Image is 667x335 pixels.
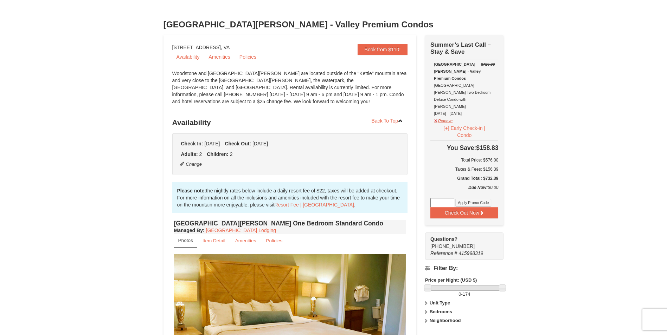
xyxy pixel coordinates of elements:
h3: [GEOGRAPHIC_DATA][PERSON_NAME] - Valley Premium Condos [163,18,504,32]
span: [PHONE_NUMBER] [430,236,491,249]
small: Policies [266,238,282,243]
button: Apply Promo Code [455,199,491,206]
a: Policies [235,52,261,62]
span: [DATE] [204,141,220,146]
strong: Due Now: [468,185,488,190]
strong: Please note: [177,188,206,193]
span: Managed By [174,228,203,233]
strong: Adults: [181,151,198,157]
a: Photos [174,234,197,248]
strong: Bedrooms [430,309,452,314]
button: [+] Early Check-in | Condo [434,124,495,139]
button: Change [179,160,203,168]
strong: Check Out: [225,141,251,146]
h4: Filter By: [425,265,504,271]
strong: Check In: [181,141,203,146]
strong: Questions? [430,236,457,242]
button: Check Out Now [430,207,498,218]
a: Back To Top [367,116,408,126]
strong: [GEOGRAPHIC_DATA][PERSON_NAME] - Valley Premium Condos [434,62,481,80]
small: Photos [178,238,193,243]
div: Taxes & Fees: $156.39 [430,166,498,173]
span: [DATE] [252,141,268,146]
strong: : [174,228,205,233]
strong: Unit Type [430,300,450,306]
h4: $158.83 [430,144,498,151]
div: the nightly rates below include a daily resort fee of $22, taxes will be added at checkout. For m... [172,182,408,213]
button: Remove [434,116,453,124]
span: 0 [458,291,461,297]
h4: [GEOGRAPHIC_DATA][PERSON_NAME] One Bedroom Standard Condo [174,220,406,227]
a: Amenities [231,234,261,248]
div: [GEOGRAPHIC_DATA][PERSON_NAME] Two Bedroom Deluxe Condo with [PERSON_NAME] [DATE] - [DATE] [434,61,495,117]
a: Book from $110! [358,44,408,55]
span: 174 [463,291,470,297]
div: $0.00 [430,184,498,198]
small: Item Detail [203,238,225,243]
h5: Grand Total: $732.39 [430,175,498,182]
a: Policies [261,234,287,248]
a: Availability [172,52,204,62]
span: 2 [199,151,202,157]
strong: Summer’s Last Call – Stay & Save [430,41,491,55]
span: 2 [230,151,233,157]
h3: Availability [172,116,408,130]
h6: Total Price: $576.00 [430,157,498,164]
a: Resort Fee | [GEOGRAPHIC_DATA] [275,202,354,208]
small: Amenities [235,238,256,243]
span: You Save: [447,144,476,151]
strong: Neighborhood [430,318,461,323]
span: Reference # [430,250,457,256]
strong: Price per Night: (USD $) [425,277,477,283]
div: Woodstone and [GEOGRAPHIC_DATA][PERSON_NAME] are located outside of the "Kettle" mountain area an... [172,70,408,112]
del: $720.00 [481,62,495,66]
strong: Children: [207,151,228,157]
a: Amenities [204,52,234,62]
span: 415998319 [458,250,483,256]
label: - [425,291,504,298]
a: [GEOGRAPHIC_DATA] Lodging [206,228,276,233]
a: Item Detail [198,234,230,248]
